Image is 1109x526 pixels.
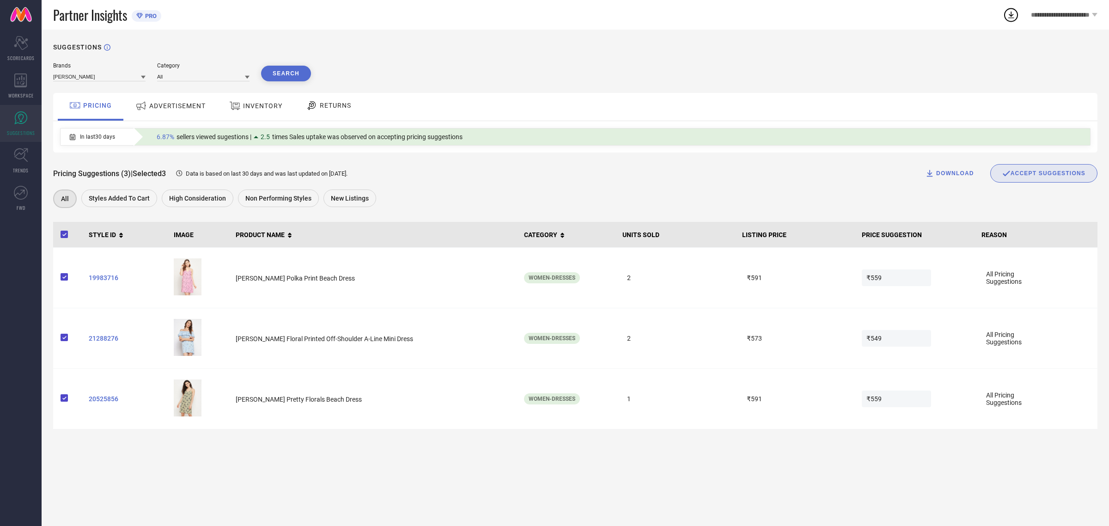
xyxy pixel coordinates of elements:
th: PRODUCT NAME [232,222,520,248]
span: 2 [622,269,692,286]
h1: SUGGESTIONS [53,43,102,51]
span: Pricing Suggestions (3) [53,169,131,178]
div: Category [157,62,250,69]
span: Styles Added To Cart [89,195,150,202]
span: 2 [622,330,692,347]
span: SUGGESTIONS [7,129,35,136]
span: Women-Dresses [529,335,575,342]
span: Non Performing Styles [245,195,311,202]
img: bf91cad9-e3e5-4458-80d3-2f35fdc070de1663161518352CloviaPolkaPrintBeachDressinBabyPink-Crepe1.jpg [174,258,201,295]
th: STYLE ID [85,222,170,248]
span: INVENTORY [243,102,282,110]
span: PRO [143,12,157,19]
span: WORKSPACE [8,92,34,99]
span: Women-Dresses [529,275,575,281]
span: PRICING [83,102,112,109]
span: All Pricing Suggestions [981,326,1051,350]
div: Brands [53,62,146,69]
button: ACCEPT SUGGESTIONS [990,164,1097,183]
span: ADVERTISEMENT [149,102,206,110]
th: PRICE SUGGESTION [858,222,978,248]
span: 2.5 [261,133,270,141]
a: 20525856 [89,395,166,403]
a: 19983716 [89,274,166,281]
span: ₹591 [742,269,811,286]
span: [PERSON_NAME] Floral Printed Off-Shoulder A-Line Mini Dress [236,335,413,343]
span: New Listings [331,195,369,202]
th: UNITS SOLD [619,222,738,248]
span: sellers viewed sugestions | [177,133,251,141]
span: Selected 3 [133,169,166,178]
span: SCORECARDS [7,55,35,61]
th: REASON [978,222,1097,248]
span: [PERSON_NAME] Pretty Florals Beach Dress [236,396,362,403]
div: ACCEPT SUGGESTIONS [1002,169,1085,177]
span: FWD [17,204,25,211]
button: Search [261,66,311,81]
button: DOWNLOAD [914,164,986,183]
span: All Pricing Suggestions [981,266,1051,290]
span: [PERSON_NAME] Polka Print Beach Dress [236,275,355,282]
div: Percentage of sellers who have viewed suggestions for the current Insight Type [152,131,467,143]
a: 21288276 [89,335,166,342]
span: ₹559 [862,391,931,407]
th: CATEGORY [520,222,619,248]
span: In last 30 days [80,134,115,140]
th: LISTING PRICE [738,222,858,248]
span: All [61,195,69,202]
span: times Sales uptake was observed on accepting pricing suggestions [272,133,463,141]
span: High Consideration [169,195,226,202]
span: ₹573 [742,330,811,347]
span: Partner Insights [53,6,127,24]
span: ₹591 [742,391,811,407]
span: ₹559 [862,269,931,286]
span: All Pricing Suggestions [981,387,1051,411]
img: 5804e8dc-fa78-4354-9aab-9d9c4ca18cb61666881952646CloviaCrepePrintedBeachdressinGreen1.jpg [174,379,201,416]
div: DOWNLOAD [925,169,974,178]
div: Open download list [1003,6,1019,23]
span: Data is based on last 30 days and was last updated on [DATE] . [186,170,347,177]
span: | [131,169,133,178]
span: 6.87% [157,133,174,141]
th: IMAGE [170,222,232,248]
img: be256ad2-9608-4ea6-addc-1cb43415f4391671789807015CloviaBlueFloralOff-ShoulderCrepeA-LineMiniDress... [174,319,201,356]
span: ₹549 [862,330,931,347]
span: TRENDS [13,167,29,174]
span: 1 [622,391,692,407]
span: Women-Dresses [529,396,575,402]
div: Accept Suggestions [990,164,1097,183]
span: RETURNS [320,102,351,109]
